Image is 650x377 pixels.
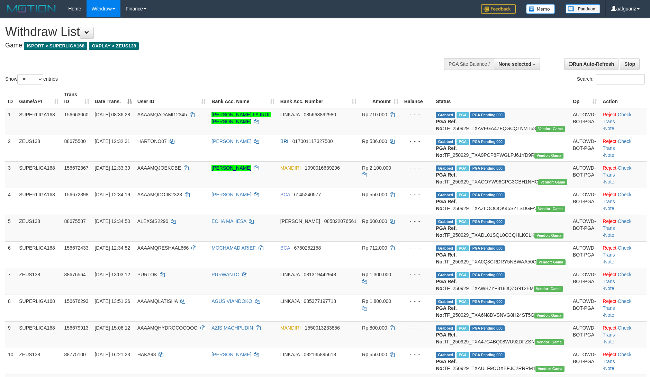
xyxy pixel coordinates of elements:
[17,74,43,84] select: Showentries
[433,188,570,215] td: TF_250929_TXAZLOOOQK45SZTSDGFA
[604,179,614,185] a: Note
[137,298,178,304] span: AAAAMQLATISHA
[603,112,631,124] a: Check Trans
[305,325,340,331] span: Copy 1550013233856 to clipboard
[433,348,570,375] td: TF_250929_TXAULF9OOXEFJC2RRRM1
[62,88,92,108] th: Trans ID: activate to sort column ascending
[280,218,320,224] span: [PERSON_NAME]
[600,188,647,215] td: · ·
[359,88,401,108] th: Amount: activate to sort column ascending
[16,348,61,375] td: ZEUS138
[95,165,130,171] span: [DATE] 12:33:39
[280,165,301,171] span: MANDIRI
[404,298,431,305] div: - - -
[305,165,340,171] span: Copy 1090016639296 to clipboard
[470,165,505,171] span: PGA Pending
[481,4,516,14] img: Feedback.jpg
[620,58,640,70] a: Stop
[362,218,387,224] span: Rp 600.000
[211,218,246,224] a: ECHA MAHESA
[16,88,61,108] th: Game/API: activate to sort column ascending
[603,218,631,231] a: Check Trans
[603,325,631,338] a: Check Trans
[5,42,426,49] h4: Game:
[211,192,251,197] a: [PERSON_NAME]
[457,245,469,251] span: Marked by aafsoycanthlai
[211,298,252,304] a: AGUS VIANDOKO
[280,352,300,357] span: LINKAJA
[436,325,455,331] span: Grabbed
[470,299,505,305] span: PGA Pending
[64,165,89,171] span: 156672367
[457,299,469,305] span: Marked by aafsoycanthlai
[436,305,457,318] b: PGA Ref. No:
[362,165,391,171] span: Rp 2.100.000
[436,332,457,344] b: PGA Ref. No:
[436,352,455,358] span: Grabbed
[89,42,139,50] span: OXPLAY > ZEUS138
[5,268,16,295] td: 7
[457,325,469,331] span: Marked by aafsengchandara
[603,165,616,171] a: Reject
[494,58,540,70] button: None selected
[603,352,616,357] a: Reject
[401,88,433,108] th: Balance
[433,135,570,161] td: TF_250929_TXA9PCP8PWGLPJ61YD9R
[604,286,614,291] a: Note
[64,272,86,277] span: 88676564
[95,272,130,277] span: [DATE] 13:03:12
[604,339,614,344] a: Note
[536,206,565,212] span: Vendor URL: https://trx31.1velocity.biz
[137,218,169,224] span: ALEXSIS2290
[603,192,631,204] a: Check Trans
[362,352,387,357] span: Rp 550.000
[24,42,87,50] span: ISPORT > SUPERLIGA168
[211,245,256,251] a: MOCHAMAD ARIEF
[603,218,616,224] a: Reject
[211,138,251,144] a: [PERSON_NAME]
[600,215,647,241] td: · ·
[16,215,61,241] td: ZEUS138
[470,272,505,278] span: PGA Pending
[570,241,600,268] td: AUTOWD-BOT-PGA
[64,192,89,197] span: 156672398
[436,252,457,264] b: PGA Ref. No:
[604,259,614,264] a: Note
[64,298,89,304] span: 156676293
[404,164,431,171] div: - - -
[292,138,333,144] span: Copy 017001117327500 to clipboard
[95,218,130,224] span: [DATE] 12:34:50
[404,111,431,118] div: - - -
[603,165,631,178] a: Check Trans
[95,325,130,331] span: [DATE] 15:06:12
[433,88,570,108] th: Status
[211,325,253,331] a: AZIS MACHPUDIN
[280,112,300,117] span: LINKAJA
[433,241,570,268] td: TF_250929_TXA0Q3CRDRY5NBWAA50C
[457,219,469,225] span: Marked by aafpengsreynich
[64,325,89,331] span: 156679913
[304,112,336,117] span: Copy 085668892980 to clipboard
[362,192,387,197] span: Rp 550.000
[444,58,494,70] div: PGA Site Balance /
[294,245,321,251] span: Copy 6750252158 to clipboard
[433,215,570,241] td: TF_250929_TXADL01SQL0CCQHLKCLK
[603,245,616,251] a: Reject
[211,352,251,357] a: [PERSON_NAME]
[433,321,570,348] td: TF_250929_TXA47G4BQ08WU92DFZSN
[436,199,457,211] b: PGA Ref. No:
[404,324,431,331] div: - - -
[16,188,61,215] td: SUPERLIGA168
[137,165,181,171] span: AAAAMQJOEKOBE
[211,165,251,171] a: [PERSON_NAME]
[404,244,431,251] div: - - -
[603,192,616,197] a: Reject
[278,88,359,108] th: Bank Acc. Number: activate to sort column ascending
[436,299,455,305] span: Grabbed
[324,218,356,224] span: Copy 085822076561 to clipboard
[5,161,16,188] td: 3
[534,286,563,292] span: Vendor URL: https://trx31.1velocity.biz
[604,206,614,211] a: Note
[600,295,647,321] td: · ·
[5,188,16,215] td: 4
